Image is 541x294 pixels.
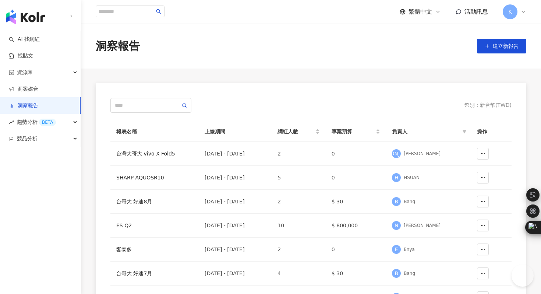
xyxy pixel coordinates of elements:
[404,151,441,157] div: [PERSON_NAME]
[272,238,326,262] td: 2
[205,245,266,253] div: [DATE] - [DATE]
[461,126,468,137] span: filter
[395,197,398,206] span: B
[205,197,266,206] div: [DATE] - [DATE]
[6,10,45,24] img: logo
[116,269,193,277] a: 台哥大 好速7月
[17,64,32,81] span: 資源庫
[272,166,326,190] td: 5
[326,166,386,190] td: 0
[326,122,386,142] th: 專案預算
[326,238,386,262] td: 0
[404,175,420,181] div: HSUAN
[409,8,432,16] span: 繁體中文
[156,9,161,14] span: search
[17,114,56,130] span: 趨勢分析
[116,245,193,253] a: 饗泰多
[116,150,193,158] a: 台灣大哥大 vivo X Fold5
[17,130,38,147] span: 競品分析
[96,38,140,54] div: 洞察報告
[326,262,386,286] td: $ 30
[512,265,534,287] iframe: Help Scout Beacon - Open
[392,127,459,136] span: 負責人
[395,174,399,182] span: H
[477,39,526,53] button: 建立新報告
[272,122,326,142] th: 網紅人數
[404,246,415,253] div: Enya
[205,221,266,230] div: [DATE] - [DATE]
[116,174,193,182] a: SHARP AQUOSR10
[395,245,398,253] span: E
[404,270,415,277] div: Bang
[471,122,512,142] th: 操作
[395,269,398,277] span: B
[9,120,14,125] span: rise
[404,199,415,205] div: Bang
[110,122,199,142] th: 報表名稱
[404,223,441,229] div: [PERSON_NAME]
[9,36,40,43] a: searchAI 找網紅
[375,150,418,158] span: [PERSON_NAME]
[326,190,386,214] td: $ 30
[205,150,266,158] div: [DATE] - [DATE]
[199,122,272,142] th: 上線期間
[205,269,266,277] div: [DATE] - [DATE]
[272,190,326,214] td: 2
[508,8,512,16] span: K
[272,262,326,286] td: 4
[395,221,398,230] span: N
[272,214,326,238] td: 10
[493,43,519,49] span: 建立新報告
[326,142,386,166] td: 0
[464,102,512,109] div: 幣別 ： 新台幣 ( TWD )
[39,119,56,126] div: BETA
[9,85,38,93] a: 商案媒合
[116,221,193,230] a: ES Q2
[9,52,33,60] a: 找貼文
[205,174,266,182] div: [DATE] - [DATE]
[462,129,467,134] span: filter
[464,8,488,15] span: 活動訊息
[116,197,193,206] a: 台哥大 好速8月
[277,127,314,136] span: 網紅人數
[332,127,374,136] span: 專案預算
[272,142,326,166] td: 2
[326,214,386,238] td: $ 800,000
[9,102,38,109] a: 洞察報告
